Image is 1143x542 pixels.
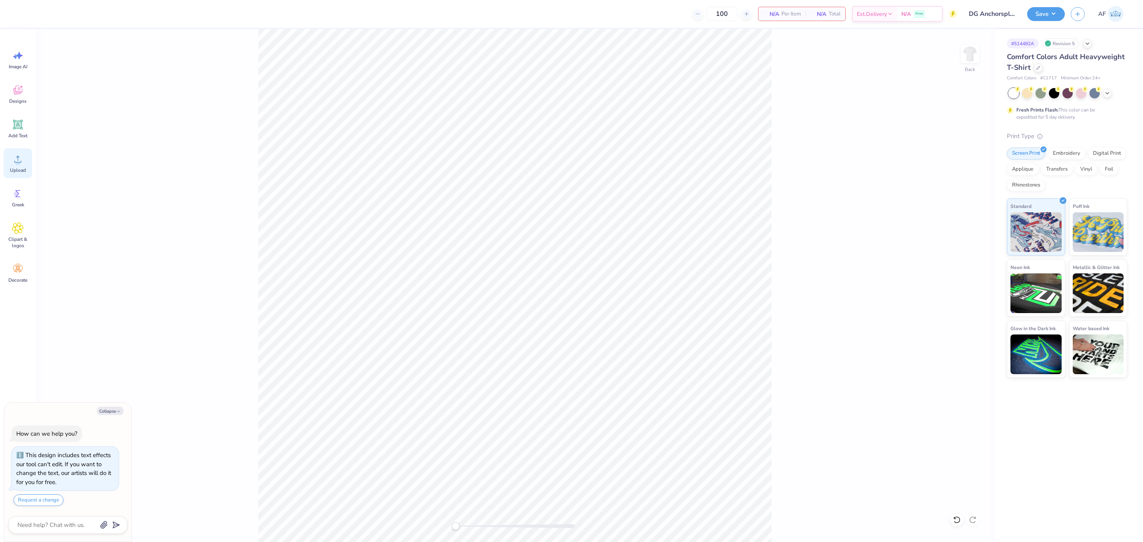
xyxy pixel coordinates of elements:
[901,10,911,18] span: N/A
[1073,263,1120,271] span: Metallic & Glitter Ink
[13,494,63,506] button: Request a change
[1016,106,1114,121] div: This color can be expedited for 5 day delivery.
[1007,75,1036,82] span: Comfort Colors
[1108,6,1124,22] img: Ana Francesca Bustamante
[1043,38,1079,48] div: Revision 5
[1010,334,1062,374] img: Glow in the Dark Ink
[1010,202,1031,210] span: Standard
[829,10,841,18] span: Total
[1098,10,1106,19] span: AF
[1075,163,1097,175] div: Vinyl
[8,133,27,139] span: Add Text
[10,167,26,173] span: Upload
[1010,324,1056,333] span: Glow in the Dark Ink
[1095,6,1127,22] a: AF
[1027,7,1065,21] button: Save
[962,46,978,62] img: Back
[1007,148,1045,160] div: Screen Print
[16,451,111,486] div: This design includes text effects our tool can't edit. If you want to change the text, our artist...
[1041,163,1073,175] div: Transfers
[781,10,801,18] span: Per Item
[1073,212,1124,252] img: Puff Ink
[16,430,77,438] div: How can we help you?
[1073,273,1124,313] img: Metallic & Glitter Ink
[857,10,887,18] span: Est. Delivery
[963,6,1021,22] input: Untitled Design
[1016,107,1058,113] strong: Fresh Prints Flash:
[965,66,975,73] div: Back
[1100,163,1118,175] div: Foil
[1007,163,1039,175] div: Applique
[1007,52,1125,72] span: Comfort Colors Adult Heavyweight T-Shirt
[1007,179,1045,191] div: Rhinestones
[1040,75,1057,82] span: # C1717
[1061,75,1101,82] span: Minimum Order: 24 +
[1088,148,1126,160] div: Digital Print
[1073,324,1109,333] span: Water based Ink
[1010,273,1062,313] img: Neon Ink
[706,7,737,21] input: – –
[1048,148,1085,160] div: Embroidery
[1073,202,1089,210] span: Puff Ink
[97,407,123,415] button: Collapse
[12,202,24,208] span: Greek
[763,10,779,18] span: N/A
[9,98,27,104] span: Designs
[8,277,27,283] span: Decorate
[5,236,31,249] span: Clipart & logos
[1007,132,1127,141] div: Print Type
[1010,212,1062,252] img: Standard
[810,10,826,18] span: N/A
[1010,263,1030,271] span: Neon Ink
[1007,38,1039,48] div: # 514482A
[1073,334,1124,374] img: Water based Ink
[916,11,923,17] span: Free
[9,63,27,70] span: Image AI
[452,522,460,530] div: Accessibility label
